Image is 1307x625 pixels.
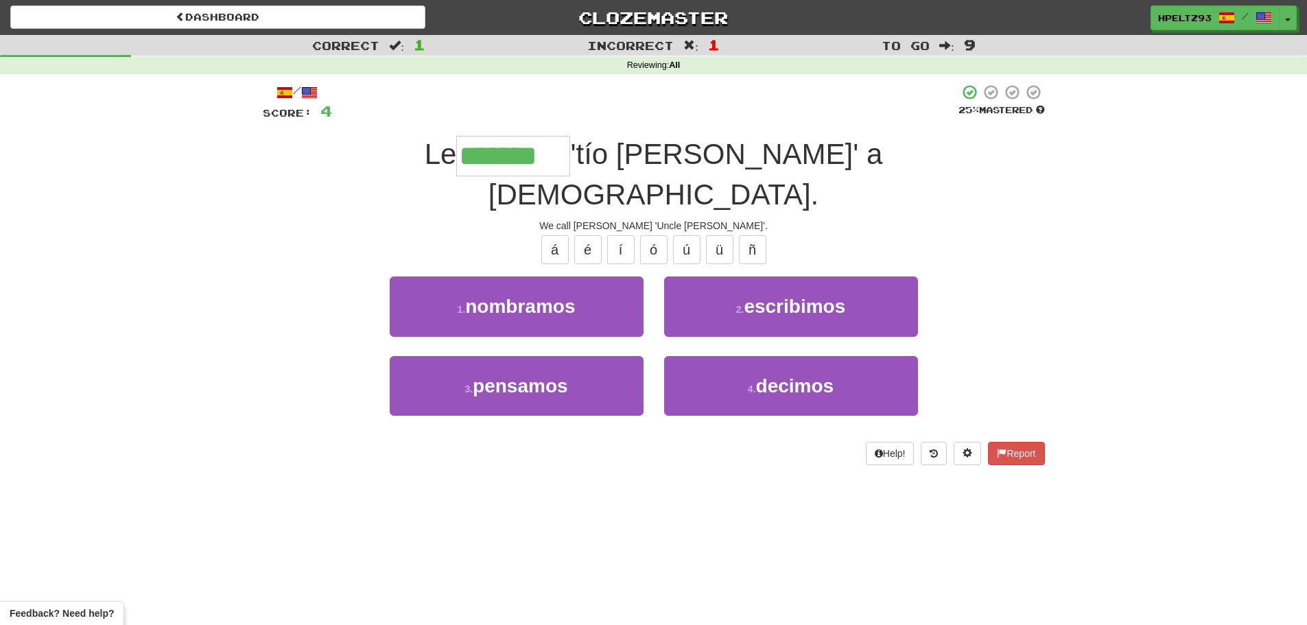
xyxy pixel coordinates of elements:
span: To go [882,38,930,52]
span: Correct [312,38,379,52]
small: 1 . [458,304,466,315]
small: 3 . [464,384,473,394]
small: 2 . [736,304,744,315]
button: 4.decimos [664,356,918,416]
span: decimos [756,375,834,397]
strong: All [669,60,680,70]
span: Open feedback widget [10,606,114,620]
span: : [683,40,698,51]
span: 'tío [PERSON_NAME]' a [DEMOGRAPHIC_DATA]. [488,138,883,211]
button: ü [706,235,733,264]
button: é [574,235,602,264]
button: Round history (alt+y) [921,442,947,465]
div: / [263,84,332,101]
span: Incorrect [587,38,674,52]
span: escribimos [744,296,845,317]
span: / [1242,11,1249,21]
button: í [607,235,635,264]
span: HPeltz93 [1158,12,1212,24]
span: : [389,40,404,51]
span: Score: [263,107,312,119]
button: ó [640,235,668,264]
span: 1 [414,36,425,53]
button: ñ [739,235,766,264]
span: pensamos [473,375,568,397]
span: 4 [320,102,332,119]
span: nombramos [465,296,575,317]
a: Dashboard [10,5,425,29]
a: Clozemaster [446,5,861,30]
span: 25 % [958,104,979,115]
span: : [939,40,954,51]
button: 1.nombramos [390,276,644,336]
span: 9 [964,36,976,53]
button: á [541,235,569,264]
span: 1 [708,36,720,53]
div: Mastered [958,104,1045,117]
button: Report [988,442,1044,465]
div: We call [PERSON_NAME] 'Uncle [PERSON_NAME]'. [263,219,1045,233]
small: 4 . [748,384,756,394]
button: Help! [866,442,915,465]
span: Le [425,138,457,170]
button: 3.pensamos [390,356,644,416]
button: 2.escribimos [664,276,918,336]
button: ú [673,235,700,264]
a: HPeltz93 / [1151,5,1280,30]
